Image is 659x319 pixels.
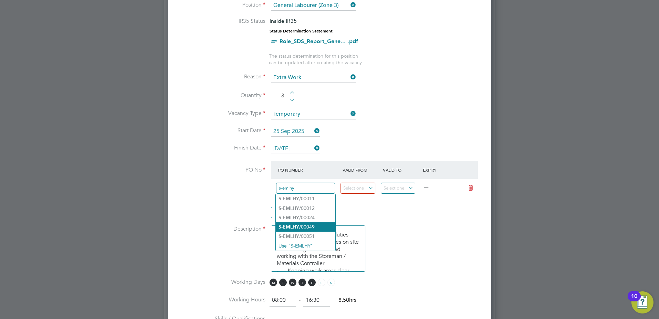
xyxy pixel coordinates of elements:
span: S [327,279,335,286]
span: Inside IR35 [270,18,297,24]
b: S-EMLHY [278,233,299,239]
div: Expiry [421,164,462,176]
li: /00049 [276,222,335,232]
label: Vacancy Type [179,110,265,117]
input: Select one [271,109,356,119]
label: IR35 Status [179,18,265,25]
input: Select one [271,72,356,83]
input: 17:00 [303,294,330,307]
input: Select one [271,126,320,137]
b: S-EMLHY [278,196,299,202]
label: Working Days [179,279,265,286]
span: T [279,279,287,286]
label: Working Hours [179,296,265,303]
b: S-EMLHY [278,205,299,211]
div: 10 [631,296,637,305]
input: Select one [381,183,416,194]
span: The status determination for this position can be updated after creating the vacancy [269,53,362,65]
input: 08:00 [270,294,296,307]
div: Valid To [381,164,422,176]
span: S [318,279,325,286]
label: Quantity [179,92,265,99]
label: Start Date [179,127,265,134]
span: F [308,279,316,286]
label: PO No [179,166,265,174]
li: /00024 [276,213,335,222]
li: /00012 [276,204,335,213]
span: M [270,279,277,286]
label: Position [179,1,265,9]
span: 8.50hrs [335,297,356,303]
input: Select one [271,144,320,154]
input: Select one [341,183,375,194]
input: Search for... [271,0,356,11]
input: Search for... [276,183,335,194]
div: PO Number [276,164,341,176]
span: ‐ [297,297,302,303]
li: /00051 [276,232,335,241]
span: — [424,184,428,190]
span: T [298,279,306,286]
label: Finish Date [179,144,265,152]
strong: Status Determination Statement [270,29,333,33]
label: Reason [179,73,265,80]
button: Add PO [271,207,305,218]
span: W [289,279,296,286]
label: Description [179,225,265,233]
b: S-EMLHY [278,215,299,221]
li: Use "S-EMLHY" [276,241,335,250]
div: Valid From [341,164,381,176]
b: S-EMLHY [278,224,299,230]
a: Role_SDS_Report_Gene... .pdf [280,38,358,45]
li: /00011 [276,194,335,203]
button: Open Resource Center, 10 new notifications [631,291,653,313]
